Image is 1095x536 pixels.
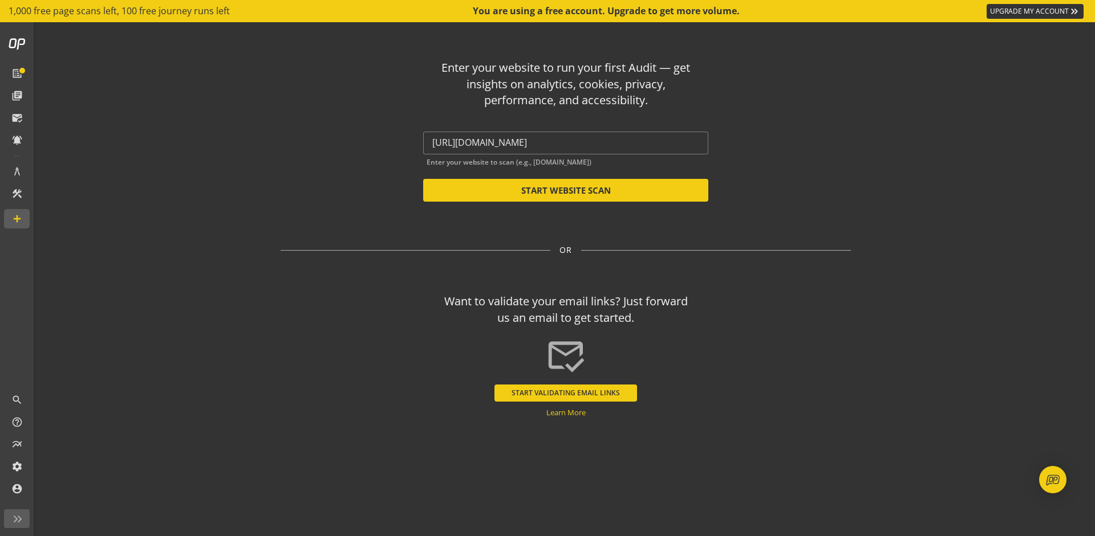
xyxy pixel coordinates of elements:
mat-icon: mark_email_read [11,112,23,124]
button: START VALIDATING EMAIL LINKS [494,384,637,402]
mat-icon: architecture [11,166,23,177]
mat-icon: construction [11,188,23,199]
mat-icon: keyboard_double_arrow_right [1069,6,1080,17]
span: OR [559,244,572,256]
a: Learn More [546,407,586,418]
mat-icon: settings [11,461,23,472]
mat-icon: search [11,394,23,406]
button: START WEBSITE SCAN [423,179,708,202]
mat-icon: add [11,213,23,224]
mat-icon: notifications_active [11,134,23,146]
mat-icon: list_alt [11,68,23,79]
mat-icon: library_books [11,90,23,101]
div: You are using a free account. Upgrade to get more volume. [473,5,741,18]
mat-icon: help_outline [11,416,23,428]
div: Enter your website to run your first Audit — get insights on analytics, cookies, privacy, perform... [439,60,693,109]
span: 1,000 free page scans left, 100 free journey runs left [9,5,230,18]
mat-hint: Enter your website to scan (e.g., [DOMAIN_NAME]) [427,156,591,166]
mat-icon: multiline_chart [11,439,23,450]
mat-icon: account_circle [11,483,23,494]
div: Open Intercom Messenger [1039,466,1066,493]
input: Enter website URL* [432,137,699,148]
div: Want to validate your email links? Just forward us an email to get started. [439,293,693,326]
a: UPGRADE MY ACCOUNT [987,4,1084,19]
mat-icon: mark_email_read [546,335,586,375]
